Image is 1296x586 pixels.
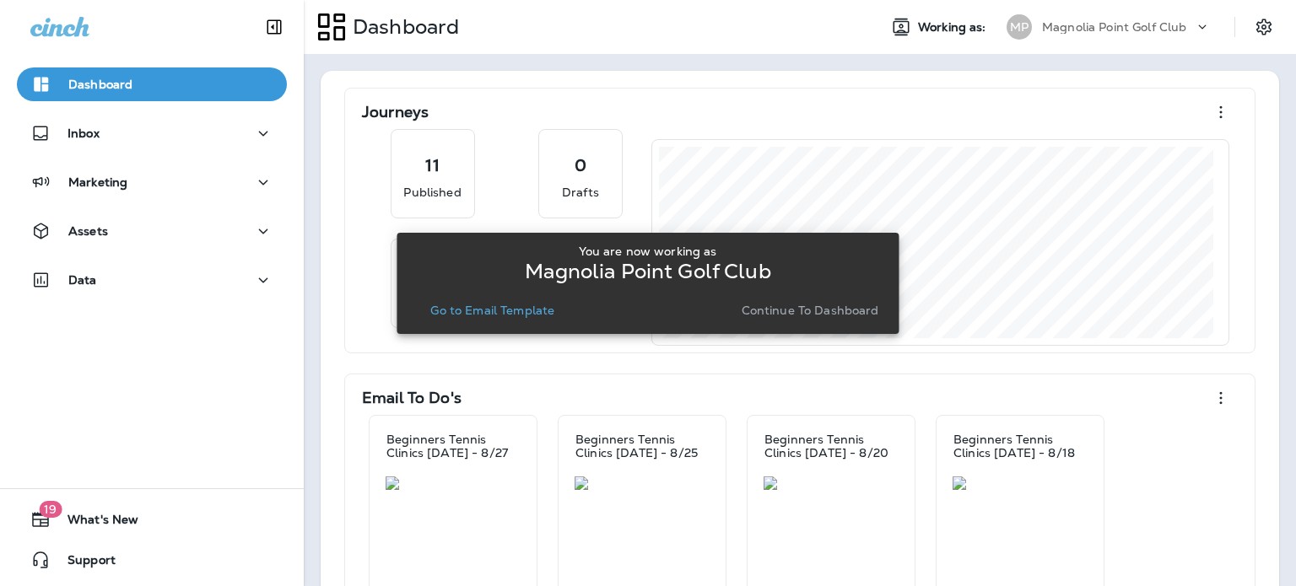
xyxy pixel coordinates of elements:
button: Dashboard [17,67,287,101]
button: Inbox [17,116,287,150]
p: Go to Email Template [430,304,554,317]
p: You are now working as [579,245,716,258]
span: 19 [39,501,62,518]
p: Continue to Dashboard [742,304,879,317]
img: e0508e8c-9a04-4713-9fb1-5e9f8ecf5313.jpg [386,476,521,490]
p: Assets [68,224,108,238]
div: MP [1007,14,1032,40]
button: Collapse Sidebar [251,10,298,44]
button: Assets [17,214,287,248]
span: Support [51,553,116,573]
button: Go to Email Template [424,298,561,322]
button: Data [17,263,287,297]
button: 19What's New [17,503,287,536]
button: Support [17,543,287,577]
p: Email To Do's [362,390,462,406]
p: Inbox [67,126,100,140]
p: Journeys [362,104,429,121]
button: Settings [1249,12,1279,42]
p: Marketing [68,175,127,189]
p: Beginners Tennis Clinics [DATE] - 8/18 [953,433,1087,460]
p: Dashboard [68,78,132,91]
button: Marketing [17,165,287,199]
button: Continue to Dashboard [735,298,886,322]
p: Dashboard [346,14,459,40]
p: Beginners Tennis Clinics [DATE] - 8/27 [386,433,520,460]
p: Magnolia Point Golf Club [525,265,770,278]
p: Data [68,273,97,287]
span: What's New [51,513,138,533]
span: Working as: [918,20,990,35]
p: Magnolia Point Golf Club [1042,20,1186,34]
img: 4256da9d-670f-4d18-b1bc-47083fb96eec.jpg [953,476,1088,490]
